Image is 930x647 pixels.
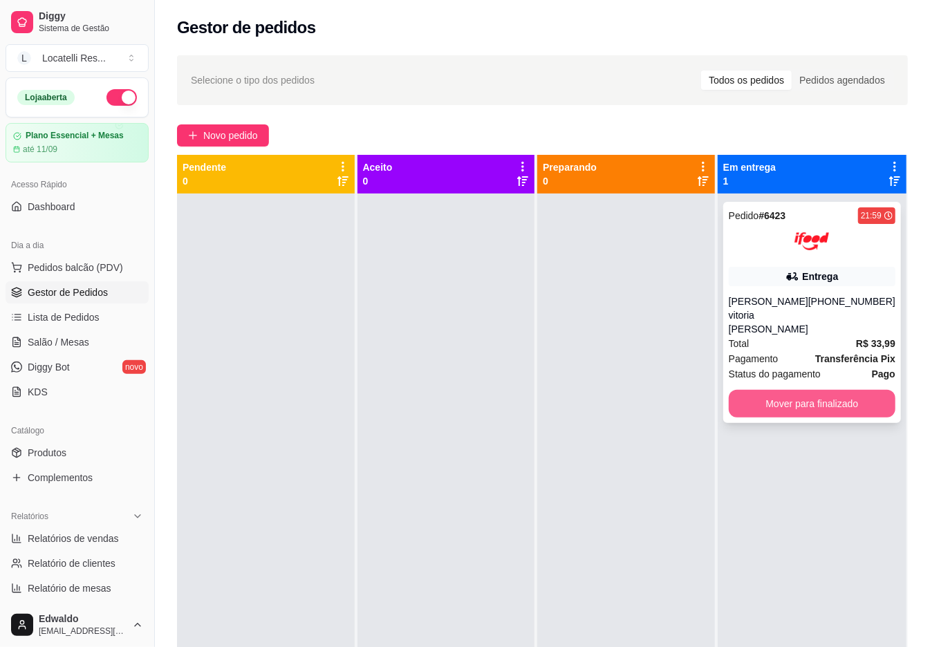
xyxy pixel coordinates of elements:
[815,353,895,364] strong: Transferência Pix
[794,224,829,259] img: ifood
[729,210,759,221] span: Pedido
[6,234,149,256] div: Dia a dia
[729,294,808,336] div: [PERSON_NAME] vitoria [PERSON_NAME]
[6,577,149,599] a: Relatório de mesas
[6,527,149,550] a: Relatórios de vendas
[39,23,143,34] span: Sistema de Gestão
[6,356,149,378] a: Diggy Botnovo
[28,581,111,595] span: Relatório de mesas
[106,89,137,106] button: Alterar Status
[42,51,106,65] div: Locatelli Res ...
[543,160,597,174] p: Preparando
[543,174,597,188] p: 0
[363,160,393,174] p: Aceito
[188,131,198,140] span: plus
[6,174,149,196] div: Acesso Rápido
[759,210,785,221] strong: # 6423
[6,608,149,641] button: Edwaldo[EMAIL_ADDRESS][DOMAIN_NAME]
[6,331,149,353] a: Salão / Mesas
[28,471,93,485] span: Complementos
[28,556,115,570] span: Relatório de clientes
[6,123,149,162] a: Plano Essencial + Mesasaté 11/09
[6,196,149,218] a: Dashboard
[177,17,316,39] h2: Gestor de pedidos
[6,256,149,279] button: Pedidos balcão (PDV)
[6,6,149,39] a: DiggySistema de Gestão
[28,360,70,374] span: Diggy Bot
[6,381,149,403] a: KDS
[872,368,895,379] strong: Pago
[28,335,89,349] span: Salão / Mesas
[729,390,895,418] button: Mover para finalizado
[191,73,315,88] span: Selecione o tipo dos pedidos
[23,144,57,155] article: até 11/09
[6,420,149,442] div: Catálogo
[808,294,895,336] div: [PHONE_NUMBER]
[6,44,149,72] button: Select a team
[6,442,149,464] a: Produtos
[6,281,149,303] a: Gestor de Pedidos
[177,124,269,147] button: Novo pedido
[792,71,893,90] div: Pedidos agendados
[6,552,149,574] a: Relatório de clientes
[729,336,750,351] span: Total
[203,128,258,143] span: Novo pedido
[28,532,119,545] span: Relatórios de vendas
[6,467,149,489] a: Complementos
[39,626,127,637] span: [EMAIL_ADDRESS][DOMAIN_NAME]
[856,338,895,349] strong: R$ 33,99
[39,10,143,23] span: Diggy
[28,385,48,399] span: KDS
[729,351,779,366] span: Pagamento
[802,270,838,283] div: Entrega
[723,160,776,174] p: Em entrega
[39,613,127,626] span: Edwaldo
[861,210,882,221] div: 21:59
[11,511,48,522] span: Relatórios
[729,366,821,382] span: Status do pagamento
[28,261,123,274] span: Pedidos balcão (PDV)
[701,71,792,90] div: Todos os pedidos
[28,310,100,324] span: Lista de Pedidos
[28,285,108,299] span: Gestor de Pedidos
[363,174,393,188] p: 0
[17,51,31,65] span: L
[6,306,149,328] a: Lista de Pedidos
[26,131,124,141] article: Plano Essencial + Mesas
[17,90,75,105] div: Loja aberta
[6,602,149,624] a: Relatório de fidelidadenovo
[28,446,66,460] span: Produtos
[183,160,226,174] p: Pendente
[28,200,75,214] span: Dashboard
[183,174,226,188] p: 0
[723,174,776,188] p: 1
